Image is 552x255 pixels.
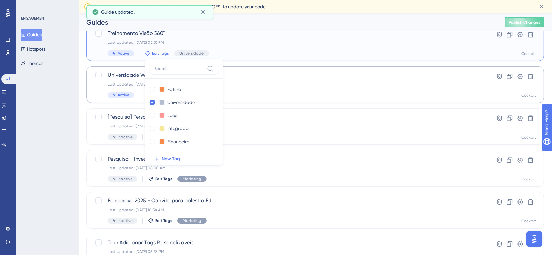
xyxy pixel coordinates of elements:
input: New Tag [167,111,193,120]
input: New Tag [167,151,193,159]
div: Last Updated: [DATE] 05:38 PM [108,249,470,254]
span: Fenabrave 2025 - Convite para palestra EJ [108,197,470,205]
div: Last Updated: [DATE] 08:00 AM [108,165,470,171]
span: Need Help? [15,2,41,9]
input: New Tag [167,125,193,133]
button: Publish Changes [505,17,544,27]
div: Cockpit [521,51,536,56]
span: Universidade [179,51,204,56]
span: Guide updated. [101,8,135,16]
button: Edit Tags [148,176,172,181]
span: Treinamento Visão 360° [108,29,470,37]
button: Themes [21,58,43,69]
span: Pesquisa - Investimento em mídia [108,155,470,163]
button: Edit Tags [148,218,172,223]
span: Publish Changes [509,20,540,25]
div: Cockpit [521,93,536,98]
span: Edit Tags [152,51,169,56]
iframe: UserGuiding AI Assistant Launcher [524,229,544,249]
div: Cockpit [521,218,536,224]
span: New Tag [162,155,180,163]
div: Guides [86,18,488,27]
input: New Tag [167,98,196,107]
input: Search... [155,66,204,71]
div: Last Updated: [DATE] 05:33 PM [108,40,470,45]
div: Cockpit [521,177,536,182]
input: New Tag [167,85,193,93]
button: Guides [21,29,42,41]
div: ENGAGEMENT [21,16,46,21]
span: Inactive [118,134,133,140]
input: New Tag [167,138,193,146]
span: [Pesquisa] Personalidade Black Feirão [108,113,470,121]
span: Active [118,93,129,98]
span: Marketing [183,176,201,181]
span: You have unpublished changes. Click on ‘PUBLISH CHANGES’ to update your code. [96,3,266,10]
span: Tour Adicionar Tags Personalizáveis [108,239,470,246]
div: Last Updated: [DATE] 08:49 AM [108,82,470,87]
span: Universidade Webmotors - M7 (Peça estática) [108,71,470,79]
button: New Tag [149,152,223,165]
span: Edit Tags [155,176,172,181]
div: Last Updated: [DATE] 10:58 AM [108,207,470,212]
button: Hotspots [21,43,45,55]
span: Inactive [118,218,133,223]
div: Last Updated: [DATE] 11:10 AM [108,124,470,129]
span: Marketing [183,218,201,223]
div: Cockpit [521,135,536,140]
span: Inactive [118,176,133,181]
span: Edit Tags [155,218,172,223]
button: Edit Tags [145,51,169,56]
span: Active [118,51,129,56]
